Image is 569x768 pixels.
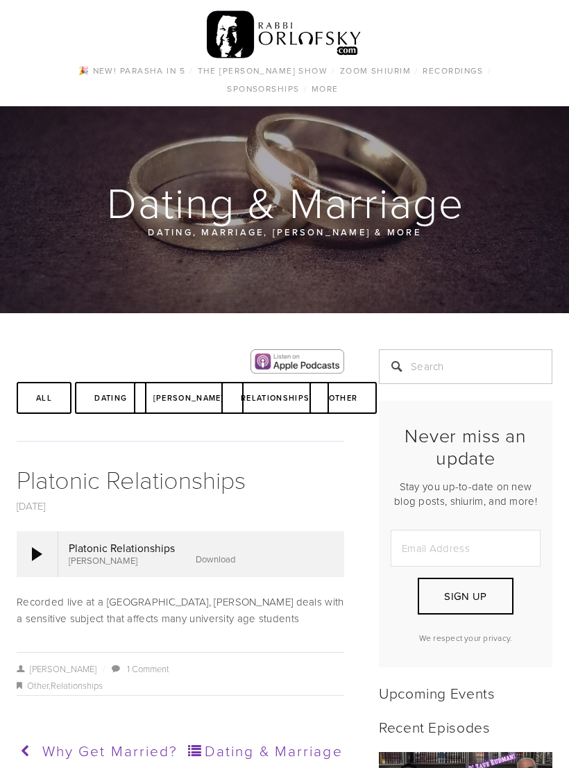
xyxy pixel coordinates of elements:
a: [PERSON_NAME] [134,382,244,414]
div: , [17,678,344,694]
a: Other [27,679,49,692]
span: / [304,83,307,94]
span: / [415,65,418,76]
h2: Recent Episodes [379,718,552,735]
a: Platonic Relationships [17,462,246,496]
span: / [488,65,491,76]
a: More [307,80,343,98]
a: [DATE] [17,499,46,513]
span: Why get Married? [42,740,178,760]
a: [PERSON_NAME] [17,662,96,675]
span: / [96,662,110,675]
p: Stay you up-to-date on new blog posts, shiurim, and more! [391,479,541,508]
a: Zoom Shiurim [336,62,415,80]
input: Search [379,349,552,384]
span: / [332,65,335,76]
a: Relationships [221,382,329,414]
a: Relationships [51,679,103,692]
a: The [PERSON_NAME] Show [194,62,332,80]
a: 🎉 NEW! Parasha in 5 [74,62,189,80]
a: All [17,382,71,414]
a: Recordings [418,62,487,80]
span: / [189,65,193,76]
h1: Dating & Marriage [17,180,554,224]
h2: Never miss an update [391,424,541,469]
button: Sign Up [418,578,513,615]
p: Dating, Marriage, [PERSON_NAME] & More [70,224,499,240]
a: Download [196,553,235,565]
input: Email Address [391,530,541,567]
a: Dating [75,382,146,414]
img: RabbiOrlofsky.com [207,8,362,62]
p: We respect your privacy. [391,632,541,644]
a: Sponsorships [223,80,303,98]
a: Other [309,382,377,414]
a: 1 Comment [127,662,169,675]
span: Sign Up [444,589,486,603]
h2: Upcoming Events [379,684,552,701]
p: Recorded live at a [GEOGRAPHIC_DATA], [PERSON_NAME] deals with a sensitive subject that affects m... [17,594,344,627]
